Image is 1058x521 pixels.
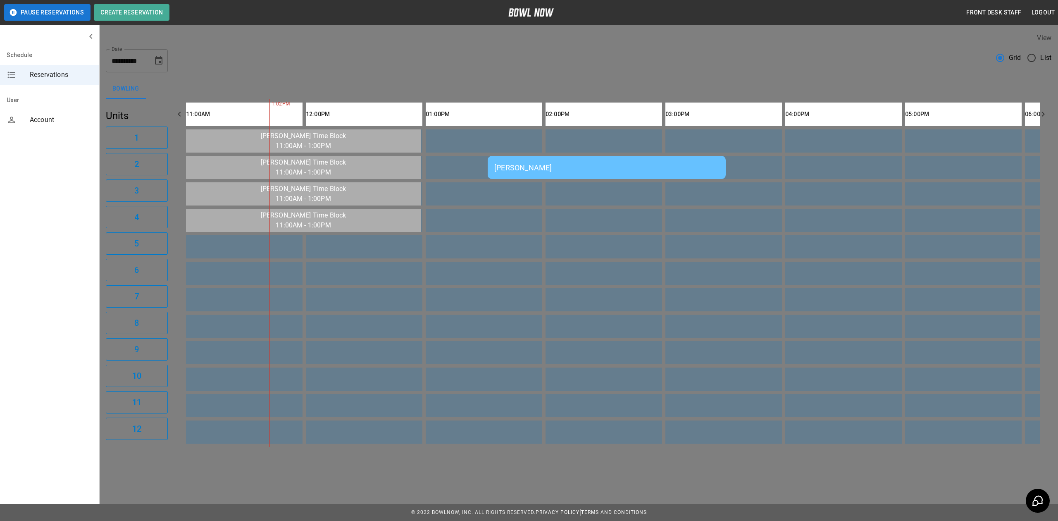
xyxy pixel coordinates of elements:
[134,131,139,144] h6: 1
[546,103,662,126] th: 02:00PM
[536,509,579,515] a: Privacy Policy
[134,210,139,224] h6: 4
[411,509,536,515] span: © 2022 BowlNow, Inc. All Rights Reserved.
[106,79,1051,99] div: inventory tabs
[306,103,422,126] th: 12:00PM
[494,163,719,172] div: [PERSON_NAME]
[150,53,167,69] button: Choose date, selected date is Aug 22, 2025
[134,237,139,250] h6: 5
[963,5,1025,20] button: Front Desk Staff
[106,109,168,122] h5: Units
[508,8,554,17] img: logo
[134,290,139,303] h6: 7
[132,396,141,409] h6: 11
[1009,53,1021,63] span: Grid
[30,115,93,125] span: Account
[134,263,139,277] h6: 6
[269,100,272,108] span: 1:02PM
[581,509,647,515] a: Terms and Conditions
[106,79,146,99] button: Bowling
[1028,5,1058,20] button: Logout
[4,4,91,21] button: Pause Reservations
[134,316,139,330] h6: 8
[134,158,139,171] h6: 2
[1040,53,1051,63] span: List
[134,343,139,356] h6: 9
[1037,34,1051,42] label: View
[134,184,139,197] h6: 3
[132,422,141,435] h6: 12
[30,70,93,80] span: Reservations
[186,103,303,126] th: 11:00AM
[94,4,169,21] button: Create Reservation
[426,103,542,126] th: 01:00PM
[132,369,141,382] h6: 10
